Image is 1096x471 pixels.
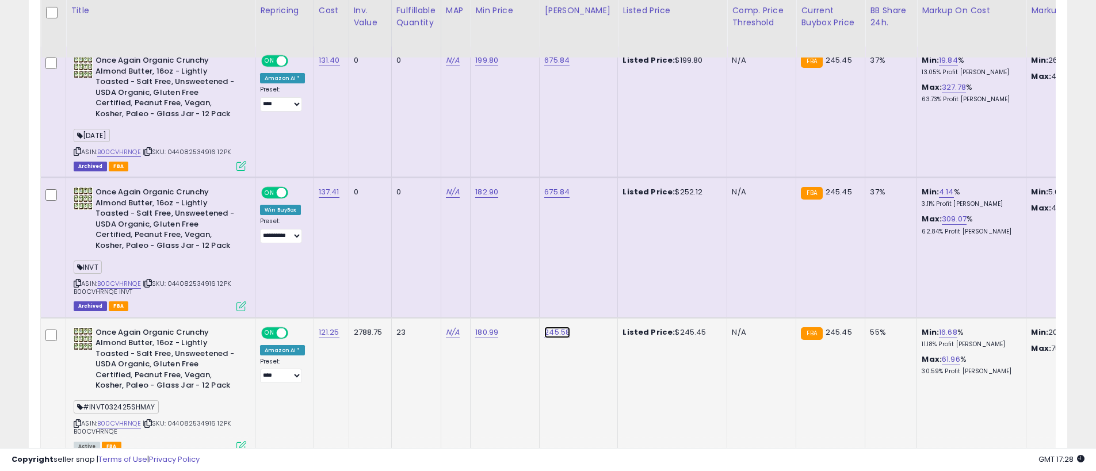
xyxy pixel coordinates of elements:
[97,419,141,428] a: B00CVHRNQE
[260,73,305,83] div: Amazon AI *
[801,327,822,340] small: FBA
[96,55,235,122] b: Once Again Organic Crunchy Almond Butter, 16oz - Lightly Toasted - Salt Free, Unsweetened - USDA ...
[922,186,939,197] b: Min:
[942,213,967,225] a: 309.07
[319,327,339,338] a: 121.25
[623,327,675,338] b: Listed Price:
[922,68,1017,76] p: 13.05% Profit [PERSON_NAME]
[1031,71,1051,82] strong: Max:
[74,129,110,142] span: [DATE]
[1031,343,1051,354] strong: Max:
[74,55,93,78] img: 51k0y+6AIZL._SL40_.jpg
[74,279,231,296] span: | SKU: 044082534916 12PK B00CVHRNQE INVT
[96,187,235,254] b: Once Again Organic Crunchy Almond Butter, 16oz - Lightly Toasted - Salt Free, Unsweetened - USDA ...
[260,205,301,215] div: Win BuyBox
[544,55,570,66] a: 675.84
[12,454,54,465] strong: Copyright
[396,55,432,66] div: 0
[74,261,102,274] span: INVT
[262,188,277,198] span: ON
[446,5,465,17] div: MAP
[287,56,305,66] span: OFF
[319,186,339,198] a: 137.41
[74,419,231,436] span: | SKU: 044082534916 12PK B00CVHRNQE
[396,187,432,197] div: 0
[74,55,246,170] div: ASIN:
[475,55,498,66] a: 199.80
[260,86,305,112] div: Preset:
[922,213,942,224] b: Max:
[922,95,1017,104] p: 63.73% Profit [PERSON_NAME]
[922,187,1017,208] div: %
[801,187,822,200] small: FBA
[922,340,1017,349] p: 11.18% Profit [PERSON_NAME]
[287,188,305,198] span: OFF
[354,5,387,29] div: Inv. value
[544,5,613,17] div: [PERSON_NAME]
[922,200,1017,208] p: 3.11% Profit [PERSON_NAME]
[74,187,246,309] div: ASIN:
[319,55,340,66] a: 131.40
[922,354,1017,376] div: %
[1031,186,1048,197] strong: Min:
[446,186,460,198] a: N/A
[922,327,1017,349] div: %
[260,358,305,384] div: Preset:
[109,162,128,171] span: FBA
[870,187,908,197] div: 37%
[260,217,305,243] div: Preset:
[149,454,200,465] a: Privacy Policy
[939,55,958,66] a: 19.84
[939,327,957,338] a: 16.68
[97,279,141,289] a: B00CVHRNQE
[826,327,852,338] span: 245.45
[623,186,675,197] b: Listed Price:
[262,328,277,338] span: ON
[801,5,860,29] div: Current Buybox Price
[475,327,498,338] a: 180.99
[97,147,141,157] a: B00CVHRNQE
[354,187,383,197] div: 0
[1031,55,1048,66] strong: Min:
[826,55,852,66] span: 245.45
[544,327,570,338] a: 245.58
[623,5,722,17] div: Listed Price
[475,186,498,198] a: 182.90
[922,228,1017,236] p: 62.84% Profit [PERSON_NAME]
[922,354,942,365] b: Max:
[1031,327,1048,338] strong: Min:
[74,187,93,210] img: 51k0y+6AIZL._SL40_.jpg
[74,327,93,350] img: 51k0y+6AIZL._SL40_.jpg
[109,301,128,311] span: FBA
[942,82,966,93] a: 327.78
[922,82,1017,104] div: %
[260,5,309,17] div: Repricing
[446,327,460,338] a: N/A
[922,55,1017,76] div: %
[12,454,200,465] div: seller snap | |
[826,186,852,197] span: 245.45
[922,327,939,338] b: Min:
[870,327,908,338] div: 55%
[732,5,791,29] div: Comp. Price Threshold
[354,327,383,338] div: 2788.75
[96,327,235,394] b: Once Again Organic Crunchy Almond Butter, 16oz - Lightly Toasted - Salt Free, Unsweetened - USDA ...
[623,327,718,338] div: $245.45
[732,327,787,338] div: N/A
[260,345,305,355] div: Amazon AI *
[922,214,1017,235] div: %
[623,187,718,197] div: $252.12
[922,367,1017,376] p: 30.59% Profit [PERSON_NAME]
[287,328,305,338] span: OFF
[939,186,954,198] a: 4.14
[446,55,460,66] a: N/A
[74,400,159,413] span: #INVT032425SHMAY
[922,55,939,66] b: Min:
[942,354,960,365] a: 61.96
[623,55,718,66] div: $199.80
[143,147,231,156] span: | SKU: 044082534916 12PK
[922,82,942,93] b: Max:
[319,5,344,17] div: Cost
[74,301,107,311] span: Listings that have been deleted from Seller Central
[262,56,277,66] span: ON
